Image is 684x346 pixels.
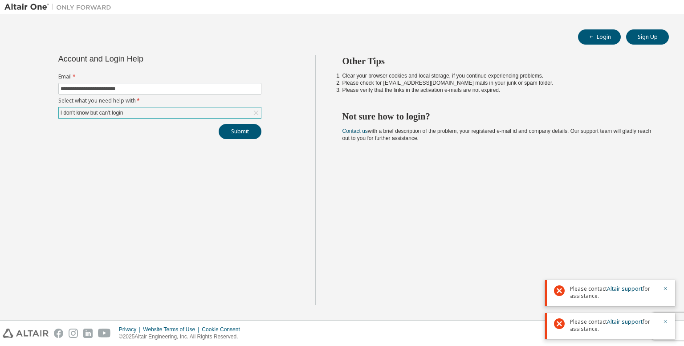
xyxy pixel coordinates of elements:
[54,329,63,338] img: facebook.svg
[626,29,669,45] button: Sign Up
[607,318,643,325] a: Altair support
[342,111,653,122] h2: Not sure how to login?
[342,79,653,86] li: Please check for [EMAIL_ADDRESS][DOMAIN_NAME] mails in your junk or spam folder.
[570,318,657,333] span: Please contact for assistance.
[342,86,653,94] li: Please verify that the links in the activation e-mails are not expired.
[59,108,125,118] div: I don't know but can't login
[119,333,245,341] p: © 2025 Altair Engineering, Inc. All Rights Reserved.
[59,107,261,118] div: I don't know but can't login
[58,55,221,62] div: Account and Login Help
[342,128,651,141] span: with a brief description of the problem, your registered e-mail id and company details. Our suppo...
[578,29,621,45] button: Login
[83,329,93,338] img: linkedin.svg
[607,285,643,292] a: Altair support
[98,329,111,338] img: youtube.svg
[3,329,49,338] img: altair_logo.svg
[58,73,261,80] label: Email
[570,285,657,300] span: Please contact for assistance.
[342,72,653,79] li: Clear your browser cookies and local storage, if you continue experiencing problems.
[143,326,202,333] div: Website Terms of Use
[69,329,78,338] img: instagram.svg
[119,326,143,333] div: Privacy
[58,97,261,104] label: Select what you need help with
[219,124,261,139] button: Submit
[342,55,653,67] h2: Other Tips
[202,326,245,333] div: Cookie Consent
[342,128,368,134] a: Contact us
[4,3,116,12] img: Altair One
